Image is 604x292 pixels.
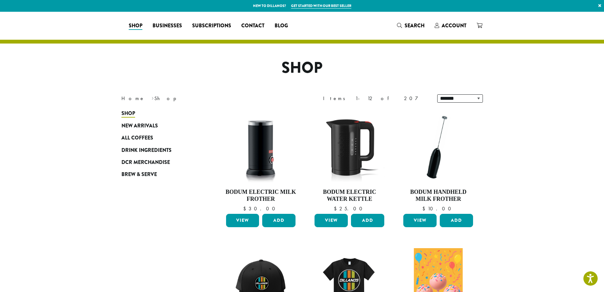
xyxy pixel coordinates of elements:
img: DP3955.01.png [313,111,386,184]
a: View [315,214,348,227]
a: Search [392,20,430,31]
span: Account [442,22,466,29]
span: New Arrivals [121,122,158,130]
span: Businesses [153,22,182,30]
a: Brew & Serve [121,168,198,180]
img: DP3954.01-002.png [224,111,297,184]
span: DCR Merchandise [121,159,170,166]
a: Bodum Electric Water Kettle $25.00 [313,111,386,211]
bdi: 10.00 [422,205,454,212]
span: Search [405,22,425,29]
a: Home [121,95,145,102]
span: Contact [241,22,264,30]
h4: Bodum Electric Water Kettle [313,189,386,202]
button: Add [440,214,473,227]
span: Shop [129,22,142,30]
a: View [403,214,437,227]
span: Brew & Serve [121,171,157,179]
button: Add [351,214,384,227]
span: All Coffees [121,134,153,142]
span: Subscriptions [192,22,231,30]
h1: Shop [117,59,488,77]
div: Items 1-12 of 207 [323,95,428,102]
a: Bodum Handheld Milk Frother $10.00 [402,111,475,211]
span: $ [334,205,339,212]
a: All Coffees [121,132,198,144]
a: Drink Ingredients [121,144,198,156]
a: Get started with our best seller [291,3,351,9]
span: $ [243,205,249,212]
a: Shop [121,107,198,119]
img: DP3927.01-002.png [402,111,475,184]
span: Shop [121,110,135,118]
span: › [152,92,154,102]
h4: Bodum Electric Milk Frother [224,189,297,202]
span: Blog [275,22,288,30]
span: $ [422,205,428,212]
a: View [226,214,259,227]
a: Shop [124,21,147,31]
bdi: 25.00 [334,205,365,212]
nav: Breadcrumb [121,95,293,102]
button: Add [262,214,296,227]
a: DCR Merchandise [121,156,198,168]
a: New Arrivals [121,120,198,132]
a: Bodum Electric Milk Frother $30.00 [224,111,297,211]
h4: Bodum Handheld Milk Frother [402,189,475,202]
span: Drink Ingredients [121,146,172,154]
bdi: 30.00 [243,205,278,212]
